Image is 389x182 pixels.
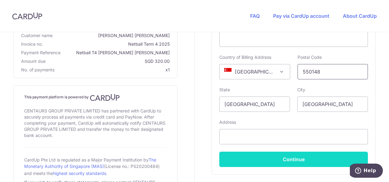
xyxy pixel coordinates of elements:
span: SGD 320.00 [48,58,170,64]
span: [PERSON_NAME] [PERSON_NAME] [55,32,170,39]
span: Amount due [21,58,46,64]
label: Address [219,119,236,125]
span: Invoice no. [21,41,43,47]
a: The Monetary Authority of Singapore (MAS) [24,157,156,169]
span: Singapore [220,64,290,79]
span: x1 [165,67,170,72]
iframe: Secure card payment input frame [224,36,363,43]
label: Country of Billing Address [219,54,271,60]
span: translation missing: en.payment_reference [21,50,61,55]
span: Netball Term 4 2025 [45,41,170,47]
input: Example 123456 [298,64,368,79]
a: About CardUp [343,13,377,19]
label: State [219,87,230,93]
img: CardUp [90,94,120,101]
a: FAQ [250,13,260,19]
label: Postal Code [298,54,322,60]
span: Customer name [21,32,53,39]
span: Singapore [219,64,290,79]
a: highest security standards [53,171,106,176]
div: CENTAURS GROUP PRIVATE LIMITED has partnered with CardUp to securely process all payments via cre... [24,107,167,140]
h4: This payment platform is powered by [24,94,167,101]
span: Netball T4 [PERSON_NAME] [PERSON_NAME] [63,50,170,56]
label: City [297,87,305,93]
a: Pay via CardUp account [273,13,329,19]
span: No. of payments [21,67,54,73]
div: CardUp Pte Ltd is regulated as a Major Payment Institution by (License no.: PS20200484) and meets... [24,155,167,178]
button: Continue [219,152,368,167]
img: CardUp [12,12,42,20]
iframe: Opens a widget where you can find more information [350,164,383,179]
